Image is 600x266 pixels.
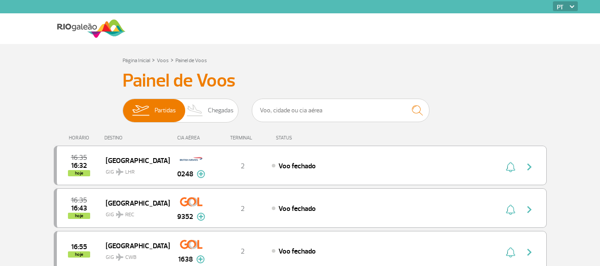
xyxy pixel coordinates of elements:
[56,135,105,141] div: HORÁRIO
[278,162,316,171] span: Voo fechado
[271,135,344,141] div: STATUS
[106,249,163,262] span: GIG
[68,251,90,258] span: hoje
[104,135,169,141] div: DESTINO
[278,247,316,256] span: Voo fechado
[177,211,193,222] span: 9352
[278,204,316,213] span: Voo fechado
[125,211,134,219] span: REC
[116,168,123,175] img: destiny_airplane.svg
[182,99,208,122] img: slider-desembarque
[106,206,163,219] span: GIG
[171,55,174,65] a: >
[208,99,234,122] span: Chegadas
[116,211,123,218] img: destiny_airplane.svg
[71,197,87,203] span: 2025-08-27 16:35:00
[68,170,90,176] span: hoje
[241,162,245,171] span: 2
[157,57,169,64] a: Voos
[106,197,163,209] span: [GEOGRAPHIC_DATA]
[175,57,207,64] a: Painel de Voos
[524,204,535,215] img: seta-direita-painel-voo.svg
[524,162,535,172] img: seta-direita-painel-voo.svg
[152,55,155,65] a: >
[197,213,205,221] img: mais-info-painel-voo.svg
[127,99,155,122] img: slider-embarque
[241,247,245,256] span: 2
[116,254,123,261] img: destiny_airplane.svg
[106,155,163,166] span: [GEOGRAPHIC_DATA]
[106,240,163,251] span: [GEOGRAPHIC_DATA]
[125,168,135,176] span: LHR
[123,57,150,64] a: Página Inicial
[241,204,245,213] span: 2
[506,204,515,215] img: sino-painel-voo.svg
[68,213,90,219] span: hoje
[252,99,429,122] input: Voo, cidade ou cia aérea
[106,163,163,176] span: GIG
[71,205,87,211] span: 2025-08-27 16:43:14
[524,247,535,258] img: seta-direita-painel-voo.svg
[71,244,87,250] span: 2025-08-27 16:55:00
[196,255,205,263] img: mais-info-painel-voo.svg
[123,70,478,92] h3: Painel de Voos
[197,170,205,178] img: mais-info-painel-voo.svg
[71,155,87,161] span: 2025-08-27 16:35:00
[125,254,136,262] span: CWB
[214,135,271,141] div: TERMINAL
[155,99,176,122] span: Partidas
[169,135,214,141] div: CIA AÉREA
[71,163,87,169] span: 2025-08-27 16:32:12
[506,247,515,258] img: sino-painel-voo.svg
[177,169,193,179] span: 0248
[506,162,515,172] img: sino-painel-voo.svg
[178,254,193,265] span: 1638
